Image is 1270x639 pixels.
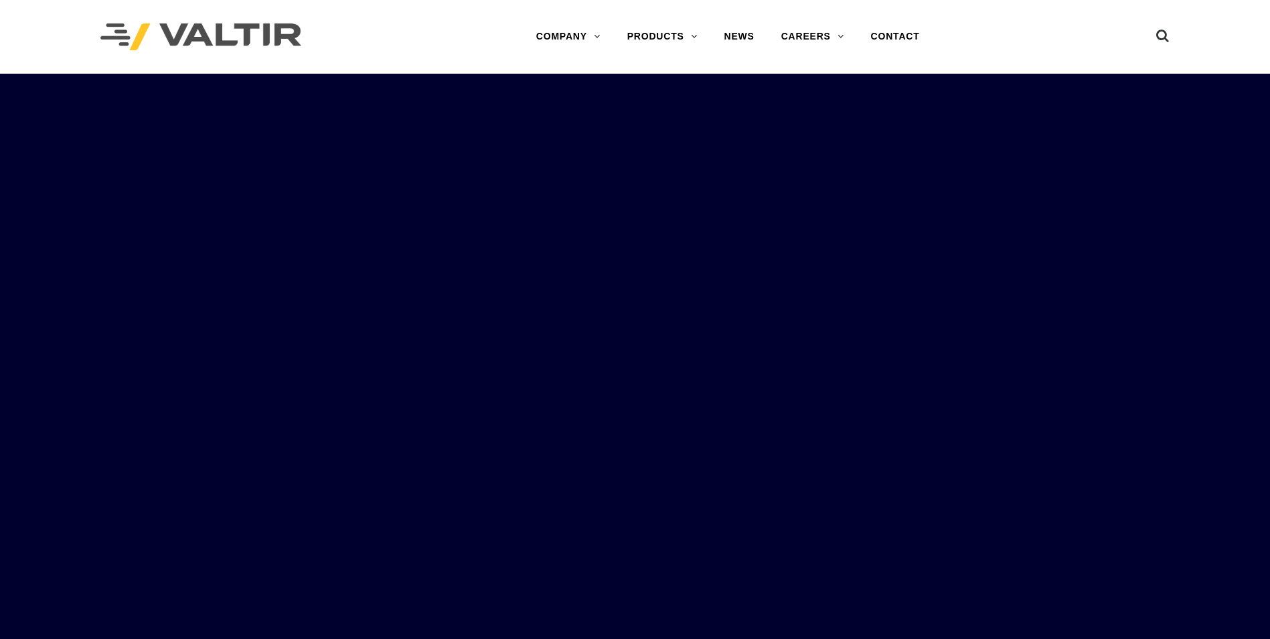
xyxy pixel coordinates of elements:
[614,23,711,50] a: PRODUCTS
[711,23,768,50] a: NEWS
[523,23,614,50] a: COMPANY
[768,23,858,50] a: CAREERS
[100,23,301,51] img: Valtir
[858,23,933,50] a: CONTACT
